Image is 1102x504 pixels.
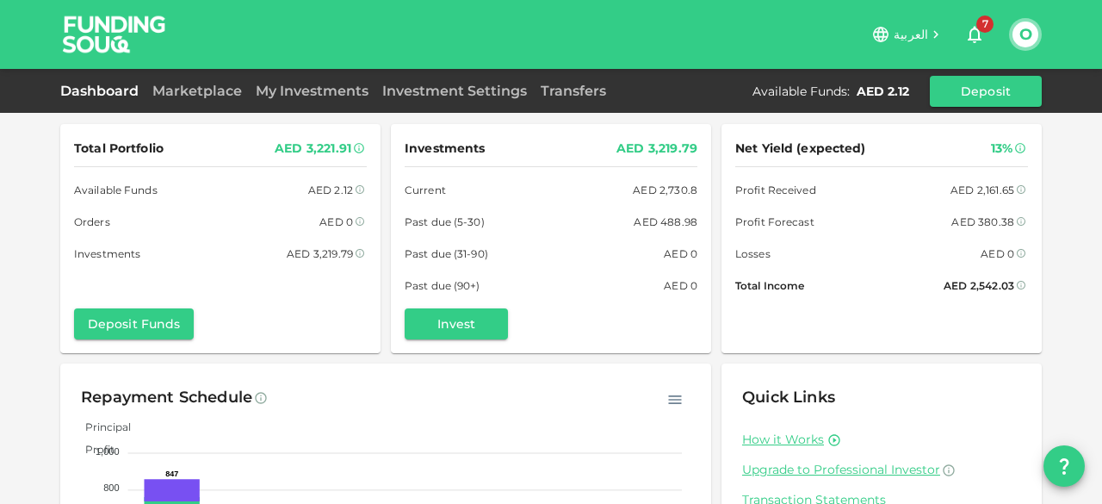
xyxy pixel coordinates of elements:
a: How it Works [742,432,824,448]
div: AED 488.98 [634,213,697,231]
span: العربية [894,27,928,42]
span: Total Income [735,277,804,295]
a: Transfers [534,83,613,99]
div: AED 2.12 [308,181,353,199]
div: AED 3,219.79 [616,138,697,159]
button: O [1012,22,1038,47]
span: Profit Forecast [735,213,814,231]
div: AED 3,219.79 [287,245,353,263]
div: AED 2,730.8 [633,181,697,199]
span: Total Portfolio [74,138,164,159]
tspan: 800 [103,482,119,493]
button: question [1043,445,1085,487]
span: Principal [72,420,131,433]
a: Dashboard [60,83,145,99]
span: Current [405,181,446,199]
span: Past due (31-90) [405,245,488,263]
button: Deposit [930,76,1042,107]
span: 7 [976,16,994,33]
span: Quick Links [742,388,835,407]
button: Invest [405,308,508,339]
span: Profit Received [735,181,816,199]
div: AED 0 [664,245,697,263]
span: Past due (90+) [405,277,480,295]
span: Investments [74,245,140,263]
a: Marketplace [145,83,249,99]
span: Available Funds [74,181,158,199]
a: My Investments [249,83,375,99]
button: 7 [957,17,992,52]
div: AED 2,161.65 [950,181,1014,199]
tspan: 1,000 [96,446,120,457]
div: AED 2,542.03 [944,277,1014,295]
span: Losses [735,245,771,263]
a: Upgrade to Professional Investor [742,462,1021,478]
span: Past due (5-30) [405,213,485,231]
div: AED 0 [664,277,697,295]
span: Net Yield (expected) [735,138,866,159]
a: Investment Settings [375,83,534,99]
span: Investments [405,138,485,159]
div: AED 380.38 [951,213,1014,231]
div: 13% [991,138,1012,159]
div: AED 0 [981,245,1014,263]
div: AED 2.12 [857,83,909,100]
span: Profit [72,443,115,456]
div: AED 3,221.91 [275,138,351,159]
div: Repayment Schedule [81,384,252,412]
span: Orders [74,213,110,231]
span: Upgrade to Professional Investor [742,462,940,477]
div: Available Funds : [752,83,850,100]
button: Deposit Funds [74,308,194,339]
div: AED 0 [319,213,353,231]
